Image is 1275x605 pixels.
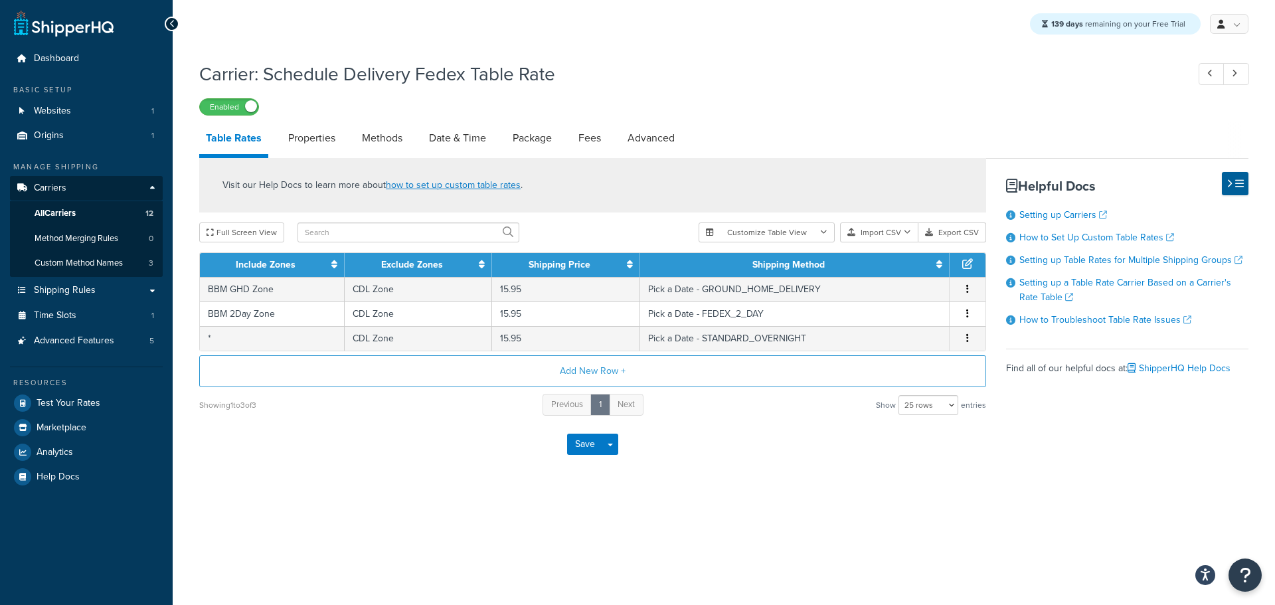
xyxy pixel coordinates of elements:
span: All Carriers [35,208,76,219]
span: Custom Method Names [35,258,123,269]
a: Origins1 [10,124,163,148]
a: Exclude Zones [381,258,443,272]
span: 1 [151,130,154,141]
span: 5 [149,335,154,347]
a: 1 [590,394,610,416]
td: CDL Zone [345,302,493,326]
h1: Carrier: Schedule Delivery Fedex Table Rate [199,61,1174,87]
a: Properties [282,122,342,154]
button: Save [567,434,603,455]
li: Marketplace [10,416,163,440]
span: Websites [34,106,71,117]
td: Pick a Date - STANDARD_OVERNIGHT [640,326,950,351]
span: remaining on your Free Trial [1051,18,1185,30]
a: Methods [355,122,409,154]
h3: Helpful Docs [1006,179,1248,193]
button: Export CSV [918,222,986,242]
li: Advanced Features [10,329,163,353]
a: Include Zones [236,258,296,272]
span: Analytics [37,447,73,458]
span: Previous [551,398,583,410]
span: 0 [149,233,153,244]
button: Hide Help Docs [1222,172,1248,195]
p: Visit our Help Docs to learn more about . [222,178,523,193]
a: Custom Method Names3 [10,251,163,276]
li: Websites [10,99,163,124]
a: Advanced [621,122,681,154]
span: Shipping Rules [34,285,96,296]
li: Carriers [10,176,163,277]
a: Fees [572,122,608,154]
li: Method Merging Rules [10,226,163,251]
button: Open Resource Center [1229,559,1262,592]
div: Manage Shipping [10,161,163,173]
a: Setting up a Table Rate Carrier Based on a Carrier's Rate Table [1019,276,1231,304]
td: 15.95 [492,277,640,302]
span: Help Docs [37,472,80,483]
div: Resources [10,377,163,389]
span: 3 [149,258,153,269]
a: Previous Record [1199,63,1225,85]
span: 1 [151,310,154,321]
span: 12 [145,208,153,219]
li: Custom Method Names [10,251,163,276]
span: Dashboard [34,53,79,64]
a: Shipping Method [752,258,825,272]
td: Pick a Date - GROUND_HOME_DELIVERY [640,277,950,302]
div: Basic Setup [10,84,163,96]
a: Next Record [1223,63,1249,85]
strong: 139 days [1051,18,1083,30]
td: BBM 2Day Zone [200,302,345,326]
a: Setting up Carriers [1019,208,1107,222]
span: entries [961,396,986,414]
a: Test Your Rates [10,391,163,415]
a: Shipping Rules [10,278,163,303]
button: Add New Row + [199,355,986,387]
span: Carriers [34,183,66,194]
button: Customize Table View [699,222,835,242]
span: Time Slots [34,310,76,321]
a: Method Merging Rules0 [10,226,163,251]
a: Analytics [10,440,163,464]
td: BBM GHD Zone [200,277,345,302]
a: Time Slots1 [10,303,163,328]
a: Carriers [10,176,163,201]
a: ShipperHQ Help Docs [1128,361,1231,375]
a: Shipping Price [529,258,590,272]
a: Next [609,394,643,416]
span: Origins [34,130,64,141]
button: Import CSV [840,222,918,242]
a: Previous [543,394,592,416]
div: Find all of our helpful docs at: [1006,349,1248,378]
span: Test Your Rates [37,398,100,409]
div: Showing 1 to 3 of 3 [199,396,256,414]
a: Advanced Features5 [10,329,163,353]
a: how to set up custom table rates [386,178,521,192]
span: Next [618,398,635,410]
td: 15.95 [492,302,640,326]
li: Origins [10,124,163,148]
a: Setting up Table Rates for Multiple Shipping Groups [1019,253,1242,267]
a: How to Troubleshoot Table Rate Issues [1019,313,1191,327]
a: AllCarriers12 [10,201,163,226]
label: Enabled [200,99,258,115]
td: 15.95 [492,326,640,351]
td: Pick a Date - FEDEX_2_DAY [640,302,950,326]
a: Date & Time [422,122,493,154]
button: Full Screen View [199,222,284,242]
a: Websites1 [10,99,163,124]
span: Show [876,396,896,414]
span: Advanced Features [34,335,114,347]
input: Search [297,222,519,242]
a: Dashboard [10,46,163,71]
a: Package [506,122,558,154]
span: 1 [151,106,154,117]
li: Time Slots [10,303,163,328]
a: Help Docs [10,465,163,489]
a: Table Rates [199,122,268,158]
